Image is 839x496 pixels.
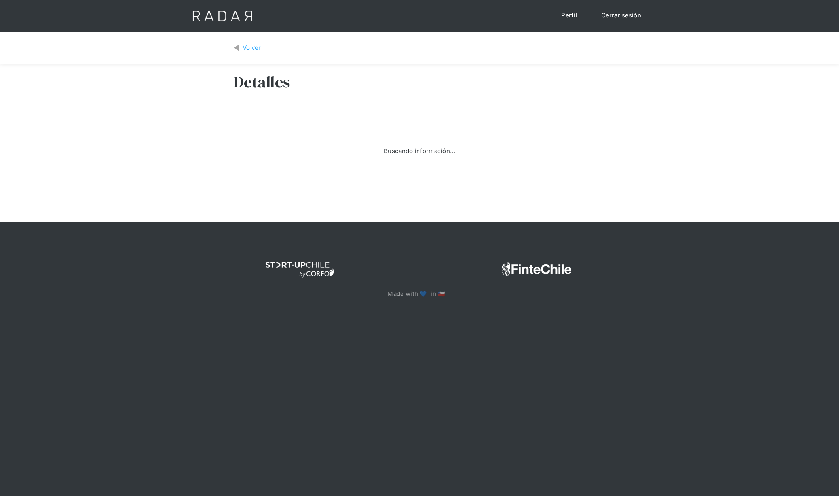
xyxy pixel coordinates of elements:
div: Volver [243,44,261,53]
p: Made with 💙 in 🇨🇱 [387,290,451,299]
a: Volver [233,44,261,53]
div: Buscando información... [384,147,455,156]
a: Perfil [553,8,585,23]
a: Cerrar sesión [593,8,649,23]
h3: Detalles [233,72,290,92]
